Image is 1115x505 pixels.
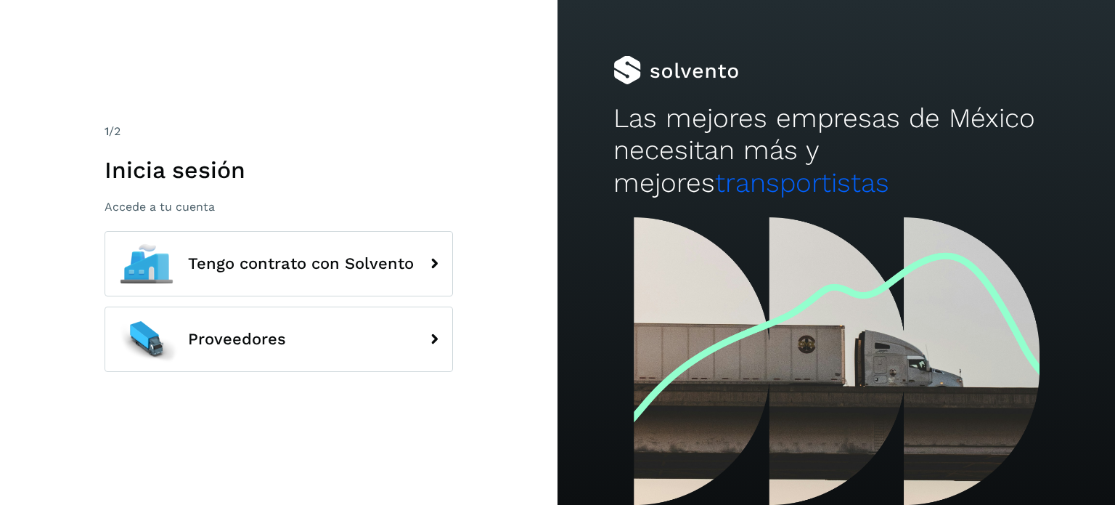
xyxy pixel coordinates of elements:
[715,167,889,198] span: transportistas
[105,156,453,184] h1: Inicia sesión
[105,200,453,214] p: Accede a tu cuenta
[105,231,453,296] button: Tengo contrato con Solvento
[105,307,453,372] button: Proveedores
[105,124,109,138] span: 1
[613,102,1059,199] h2: Las mejores empresas de México necesitan más y mejores
[105,123,453,140] div: /2
[188,331,286,348] span: Proveedores
[188,255,414,272] span: Tengo contrato con Solvento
